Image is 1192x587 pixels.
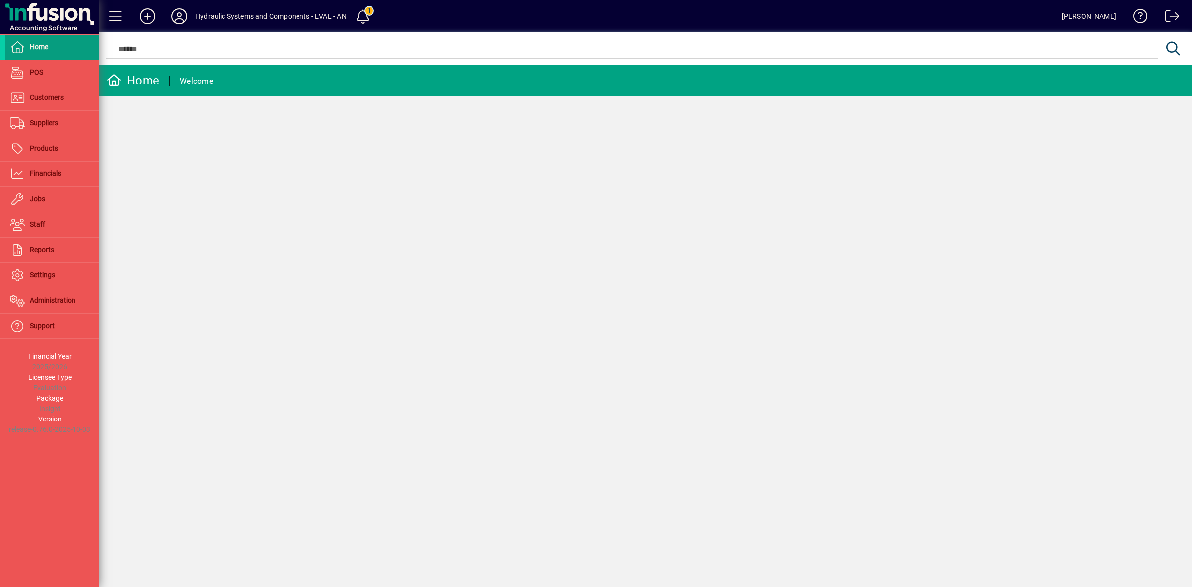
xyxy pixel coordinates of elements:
a: Support [5,314,99,338]
a: Products [5,136,99,161]
span: Jobs [30,195,45,203]
a: Knowledge Base [1126,2,1148,34]
span: Settings [30,271,55,279]
a: Suppliers [5,111,99,136]
a: POS [5,60,99,85]
a: Reports [5,238,99,262]
span: Version [38,415,62,423]
div: Hydraulic Systems and Components - EVAL - AN [195,8,347,24]
a: Financials [5,162,99,186]
span: Package [36,394,63,402]
button: Add [132,7,163,25]
span: Licensee Type [28,373,72,381]
div: Welcome [180,73,213,89]
a: Staff [5,212,99,237]
a: Logout [1158,2,1180,34]
a: Customers [5,85,99,110]
span: Financials [30,169,61,177]
span: Customers [30,93,64,101]
div: Home [107,73,159,88]
span: Home [30,43,48,51]
span: POS [30,68,43,76]
span: Staff [30,220,45,228]
a: Administration [5,288,99,313]
span: Suppliers [30,119,58,127]
div: [PERSON_NAME] [1062,8,1116,24]
a: Jobs [5,187,99,212]
a: Settings [5,263,99,288]
span: Reports [30,246,54,253]
span: Support [30,322,55,330]
span: Products [30,144,58,152]
button: Profile [163,7,195,25]
span: Administration [30,296,75,304]
span: Financial Year [28,352,72,360]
